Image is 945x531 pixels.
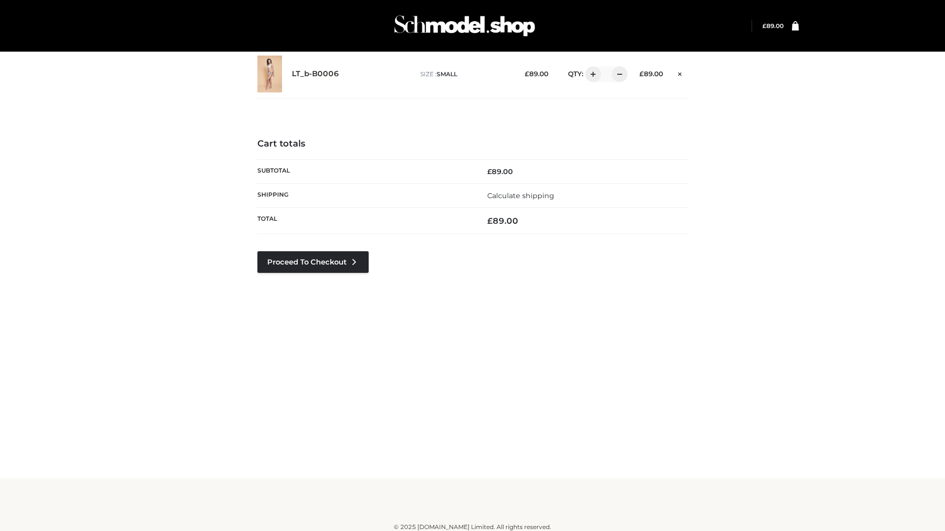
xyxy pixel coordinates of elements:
span: £ [639,70,644,78]
span: £ [487,216,493,226]
a: Remove this item [673,66,688,79]
a: LT_b-B0006 [292,69,339,79]
span: SMALL [437,70,457,78]
bdi: 89.00 [639,70,663,78]
a: Proceed to Checkout [257,251,369,273]
p: size : [420,70,509,79]
th: Shipping [257,183,472,207]
span: £ [487,167,492,176]
div: QTY: [558,66,624,82]
th: Subtotal [257,159,472,183]
a: Calculate shipping [487,191,554,200]
a: £89.00 [762,22,784,29]
bdi: 89.00 [487,216,518,226]
span: £ [525,70,529,78]
img: LT_b-B0006 - SMALL [257,56,282,92]
span: £ [762,22,766,29]
th: Total [257,208,472,234]
bdi: 89.00 [525,70,548,78]
bdi: 89.00 [762,22,784,29]
bdi: 89.00 [487,167,513,176]
h4: Cart totals [257,139,688,149]
img: Schmodel Admin 964 [391,6,538,45]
